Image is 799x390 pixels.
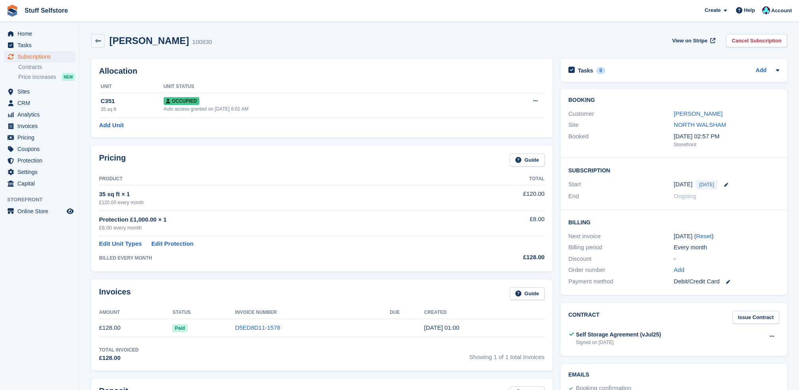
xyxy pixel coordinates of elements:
[17,86,65,97] span: Sites
[674,121,727,128] a: NORTH WALSHAM
[164,80,482,93] th: Unit Status
[576,339,661,346] div: Signed on [DATE]
[674,266,685,275] a: Add
[4,40,75,51] a: menu
[510,153,545,166] a: Guide
[99,80,164,93] th: Unit
[192,38,212,47] div: 100830
[596,67,605,74] div: 0
[99,287,131,300] h2: Invoices
[109,35,189,46] h2: [PERSON_NAME]
[99,67,545,76] h2: Allocation
[17,97,65,109] span: CRM
[696,233,711,239] a: Reset
[4,166,75,178] a: menu
[674,132,779,141] div: [DATE] 02:57 PM
[568,166,779,174] h2: Subscription
[462,253,544,262] div: £128.00
[17,155,65,166] span: Protection
[99,190,462,199] div: 35 sq ft × 1
[4,143,75,155] a: menu
[164,105,482,113] div: Auto access granted on [DATE] 6:01 AM
[576,331,661,339] div: Self Storage Agreement (vJul25)
[674,254,779,264] div: -
[99,215,462,224] div: Protection £1,000.00 × 1
[99,153,126,166] h2: Pricing
[568,132,674,149] div: Booked
[568,232,674,241] div: Next invoice
[151,239,194,249] a: Edit Protection
[568,218,779,226] h2: Billing
[62,73,75,81] div: NEW
[390,306,424,319] th: Due
[674,180,692,189] time: 2025-08-12 00:00:00 UTC
[762,6,770,14] img: Simon Gardner
[4,86,75,97] a: menu
[568,243,674,252] div: Billing period
[99,319,172,337] td: £128.00
[17,109,65,120] span: Analytics
[235,324,280,331] a: D5ED8D11-1578
[17,132,65,143] span: Pricing
[99,199,462,206] div: £120.00 every month
[17,166,65,178] span: Settings
[424,324,460,331] time: 2025-08-12 00:00:20 UTC
[669,34,717,47] a: View on Stripe
[744,6,755,14] span: Help
[568,311,600,324] h2: Contract
[172,324,187,332] span: Paid
[674,232,779,241] div: [DATE] ( )
[164,97,199,105] span: Occupied
[4,206,75,217] a: menu
[99,254,462,262] div: BILLED EVERY MONTH
[4,109,75,120] a: menu
[17,206,65,217] span: Online Store
[99,354,139,363] div: £128.00
[756,66,767,75] a: Add
[99,346,139,354] div: Total Invoiced
[568,97,779,103] h2: Booking
[568,120,674,130] div: Site
[732,311,779,324] a: Issue Contract
[17,28,65,39] span: Home
[17,51,65,62] span: Subscriptions
[674,243,779,252] div: Every month
[4,155,75,166] a: menu
[469,346,545,363] span: Showing 1 of 1 total invoices
[99,224,462,232] div: £8.00 every month
[18,63,75,71] a: Contracts
[674,277,779,286] div: Debit/Credit Card
[235,306,390,319] th: Invoice Number
[674,193,696,199] span: Ongoing
[6,5,18,17] img: stora-icon-8386f47178a22dfd0bd8f6a31ec36ba5ce8667c1dd55bd0f319d3a0aa187defe.svg
[101,106,164,113] div: 35 sq ft
[17,178,65,189] span: Capital
[568,372,779,378] h2: Emails
[705,6,721,14] span: Create
[99,306,172,319] th: Amount
[462,173,544,185] th: Total
[510,287,545,300] a: Guide
[696,180,718,189] span: [DATE]
[172,306,235,319] th: Status
[568,277,674,286] div: Payment method
[4,178,75,189] a: menu
[99,173,462,185] th: Product
[568,109,674,119] div: Customer
[4,120,75,132] a: menu
[99,239,142,249] a: Edit Unit Types
[17,143,65,155] span: Coupons
[65,206,75,216] a: Preview store
[4,132,75,143] a: menu
[771,7,792,15] span: Account
[99,121,124,130] a: Add Unit
[568,266,674,275] div: Order number
[21,4,71,17] a: Stuff Selfstore
[674,110,723,117] a: [PERSON_NAME]
[17,120,65,132] span: Invoices
[17,40,65,51] span: Tasks
[18,73,56,81] span: Price increases
[726,34,787,47] a: Cancel Subscription
[101,97,164,106] div: C351
[674,141,779,149] div: Storefront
